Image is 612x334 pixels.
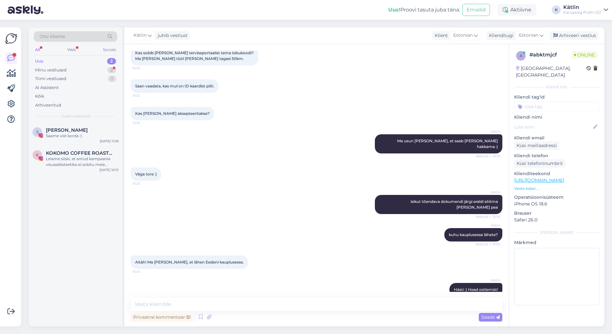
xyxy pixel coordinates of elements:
div: # abktmjcf [529,51,572,59]
div: Proovi tasuta juba täna: [388,6,460,14]
a: [URL][DOMAIN_NAME] [514,177,564,183]
div: Saame vist korda :) [46,133,119,139]
div: AI Assistent [35,85,59,91]
span: KOKOMO COFFEE ROASTERS [46,150,112,156]
p: iPhone OS 18.6 [514,201,599,207]
div: Privaatne kommentaar [131,313,193,322]
span: Estonian [453,32,473,39]
p: Kliendi telefon [514,152,599,159]
img: Askly Logo [5,33,17,45]
button: Emailid [463,4,490,16]
span: Estonian [519,32,538,39]
p: Kliendi nimi [514,114,599,121]
span: 15:32 [133,93,157,98]
span: Online [572,51,597,58]
span: Aitäh! Ma [PERSON_NAME], et lähen Eedeni kauplusesse. [135,260,244,264]
p: Operatsioonisüsteem [514,194,599,201]
span: Nähtud ✓ 15:34 [476,242,500,247]
span: Nähtud ✓ 15:34 [476,214,500,219]
div: [DATE] 11:59 [100,139,119,144]
span: Sigrid [46,127,88,133]
div: K [552,5,561,14]
div: Klient [432,32,448,39]
div: Kõik [35,93,44,100]
p: Kliendi email [514,135,599,141]
span: Kas sobib [PERSON_NAME] terviseportaalist tema isikukoodi? Ma [PERSON_NAME] tööl [PERSON_NAME] ta... [135,50,255,61]
span: 15:32 [133,66,157,71]
div: [GEOGRAPHIC_DATA], [GEOGRAPHIC_DATA] [516,65,586,78]
p: Kliendi tag'id [514,94,599,100]
div: Leiame siiski, et antud kampaania visuaal/esteetika ei sobitu meie brändiga. Ehk leiate koostööks... [46,156,119,167]
div: Kätlin [563,5,601,10]
span: Kätlin [477,278,500,283]
span: Saada [481,314,500,320]
p: Märkmed [514,239,599,246]
input: Lisa nimi [514,123,592,130]
span: Uued vestlused [61,113,91,119]
input: Lisa tag [514,102,599,111]
p: Brauser [514,210,599,217]
span: 15:33 [133,181,157,186]
span: Väga tore :) [135,172,157,176]
span: Kätlin [477,129,500,134]
p: Vaata edasi ... [514,186,599,191]
div: Socials [102,46,117,54]
div: Uus [35,58,43,64]
span: Nähtud ✓ 15:33 [476,154,500,159]
span: Kätlin [134,32,147,39]
span: Kas [PERSON_NAME] aksepteeritakse? [135,111,210,116]
div: Minu vestlused [35,67,67,73]
span: Otsi kliente [40,33,65,40]
div: 2 [107,58,116,64]
a: KätlinKarupoeg Puhh OÜ [563,5,608,15]
span: K [36,152,39,157]
div: Karupoeg Puhh OÜ [563,10,601,15]
div: Tiimi vestlused [35,76,66,82]
span: 15:34 [133,269,157,274]
p: Klienditeekond [514,170,599,177]
span: 15:33 [133,121,157,125]
div: Web [66,46,77,54]
div: Arhiveeritud [35,102,61,108]
div: All [34,46,41,54]
span: Ma usun [PERSON_NAME], et saab [PERSON_NAME] hakkama :) [397,138,499,149]
span: S [36,130,39,134]
span: isikut tõendava dokumendi järgi eraldi sõitma [PERSON_NAME] pea [411,199,499,210]
span: Kätlin [477,190,500,195]
div: Aktiivne [498,4,536,16]
span: a [520,53,522,58]
span: Hästi :) Head ostlemist! [454,287,498,292]
div: 1 [108,76,116,82]
div: 2 [107,67,116,73]
b: Uus! [388,7,400,13]
div: [PERSON_NAME] [514,230,599,235]
span: Saan vaadata, kas mul on ID kaardist pilti. [135,84,214,88]
div: Kliendi info [514,84,599,90]
div: juhib vestlust [155,32,188,39]
div: Klienditugi [486,32,514,39]
div: Küsi meiliaadressi [514,141,559,150]
div: Arhiveeri vestlus [550,31,599,40]
div: [DATE] 10:15 [99,167,119,172]
span: Kätlin [477,223,500,228]
p: Safari 26.0 [514,217,599,223]
div: Küsi telefoninumbrit [514,159,565,168]
span: kuhu kauplusesse lähete? [449,232,498,237]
